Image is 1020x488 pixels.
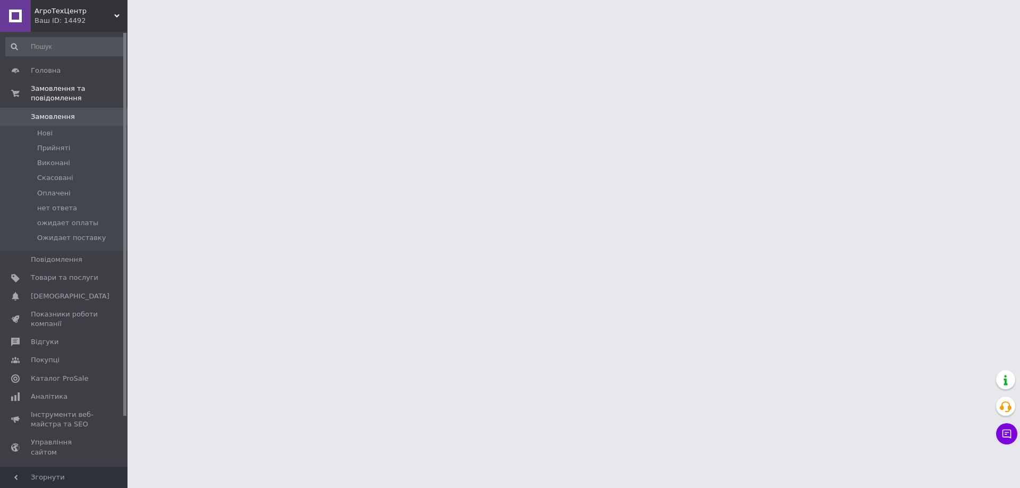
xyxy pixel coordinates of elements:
[37,233,106,243] span: Ожидает поставку
[35,6,114,16] span: АгроТехЦентр
[31,392,67,401] span: Аналітика
[37,218,98,228] span: ожидает оплаты
[37,129,53,138] span: Нові
[31,292,109,301] span: [DEMOGRAPHIC_DATA]
[31,310,98,329] span: Показники роботи компанії
[31,255,82,264] span: Повідомлення
[37,158,70,168] span: Виконані
[31,112,75,122] span: Замовлення
[31,337,58,347] span: Відгуки
[31,410,98,429] span: Інструменти веб-майстра та SEO
[5,37,125,56] input: Пошук
[996,423,1017,444] button: Чат з покупцем
[31,374,88,383] span: Каталог ProSale
[37,173,73,183] span: Скасовані
[37,143,70,153] span: Прийняті
[37,203,77,213] span: нет ответа
[31,438,98,457] span: Управління сайтом
[31,66,61,75] span: Головна
[31,84,127,103] span: Замовлення та повідомлення
[31,466,98,485] span: Гаманець компанії
[35,16,127,25] div: Ваш ID: 14492
[37,189,71,198] span: Оплачені
[31,355,59,365] span: Покупці
[31,273,98,282] span: Товари та послуги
